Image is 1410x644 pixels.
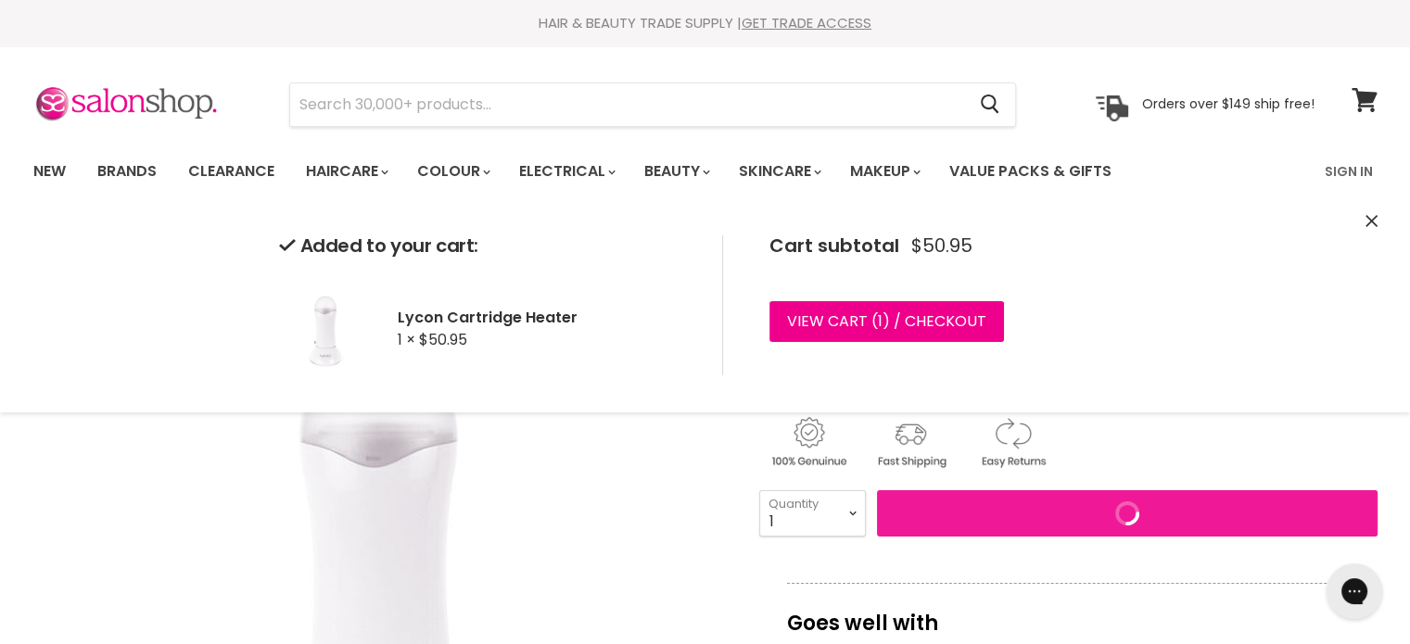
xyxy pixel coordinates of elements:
[878,310,883,332] span: 1
[725,152,832,191] a: Skincare
[279,235,692,257] h2: Added to your cart:
[861,414,959,471] img: shipping.gif
[911,235,972,257] span: $50.95
[935,152,1125,191] a: Value Packs & Gifts
[292,152,400,191] a: Haircare
[769,301,1004,342] a: View cart (1) / Checkout
[1317,557,1391,625] iframe: Gorgias live chat messenger
[289,82,1016,127] form: Product
[966,83,1015,126] button: Search
[398,308,692,327] h2: Lycon Cartridge Heater
[403,152,502,191] a: Colour
[10,14,1401,32] div: HAIR & BEAUTY TRADE SUPPLY |
[787,583,1350,644] p: Goes well with
[19,145,1220,198] ul: Main menu
[505,152,627,191] a: Electrical
[1314,152,1384,191] a: Sign In
[963,414,1061,471] img: returns.gif
[1366,212,1378,232] button: Close
[10,145,1401,198] nav: Main
[398,329,415,350] span: 1 ×
[19,152,80,191] a: New
[742,13,871,32] a: GET TRADE ACCESS
[83,152,171,191] a: Brands
[630,152,721,191] a: Beauty
[1142,95,1315,112] p: Orders over $149 ship free!
[419,329,467,350] span: $50.95
[174,152,288,191] a: Clearance
[290,83,966,126] input: Search
[836,152,932,191] a: Makeup
[279,283,372,375] img: Lycon Cartridge Heater
[769,233,899,259] span: Cart subtotal
[759,414,857,471] img: genuine.gif
[759,490,866,537] select: Quantity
